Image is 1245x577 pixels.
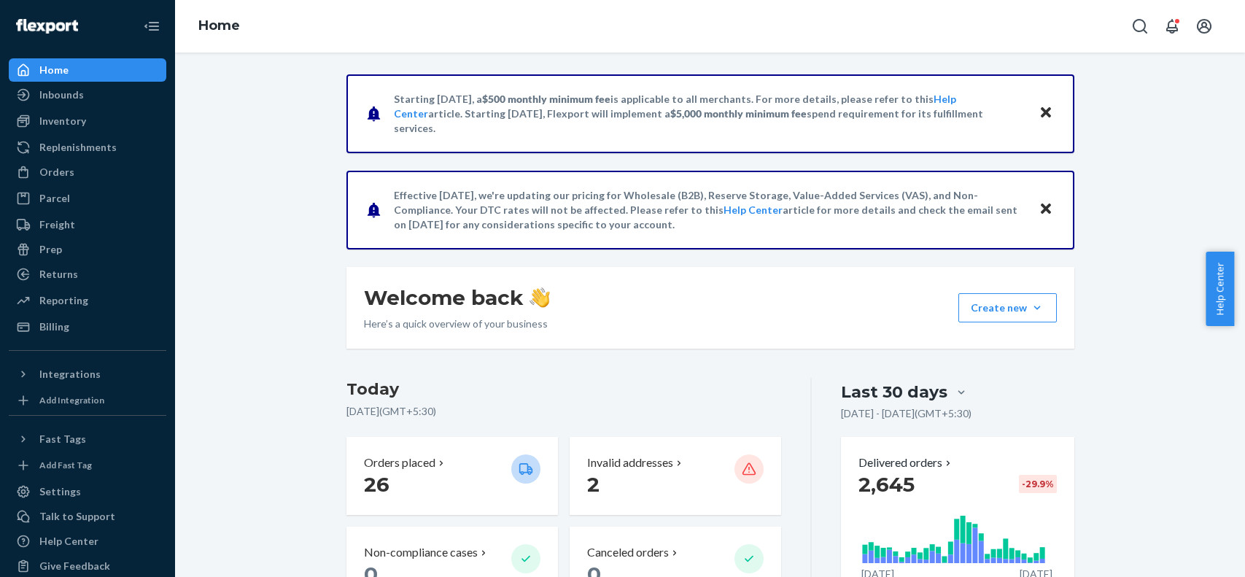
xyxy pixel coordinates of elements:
[346,437,558,515] button: Orders placed 26
[1190,12,1219,41] button: Open account menu
[39,509,115,524] div: Talk to Support
[9,427,166,451] button: Fast Tags
[9,263,166,286] a: Returns
[39,534,98,549] div: Help Center
[9,392,166,409] a: Add Integration
[364,544,478,561] p: Non-compliance cases
[364,454,435,471] p: Orders placed
[9,315,166,338] a: Billing
[958,293,1057,322] button: Create new
[9,289,166,312] a: Reporting
[587,544,669,561] p: Canceled orders
[394,188,1025,232] p: Effective [DATE], we're updating our pricing for Wholesale (B2B), Reserve Storage, Value-Added Se...
[1206,252,1234,326] button: Help Center
[187,5,252,47] ol: breadcrumbs
[1125,12,1155,41] button: Open Search Box
[9,187,166,210] a: Parcel
[39,63,69,77] div: Home
[9,238,166,261] a: Prep
[346,378,782,401] h3: Today
[1036,103,1055,124] button: Close
[841,406,971,421] p: [DATE] - [DATE] ( GMT+5:30 )
[39,88,84,102] div: Inbounds
[724,204,783,216] a: Help Center
[587,472,600,497] span: 2
[9,457,166,474] a: Add Fast Tag
[858,472,915,497] span: 2,645
[364,472,389,497] span: 26
[9,363,166,386] button: Integrations
[137,12,166,41] button: Close Navigation
[482,93,610,105] span: $500 monthly minimum fee
[9,83,166,107] a: Inbounds
[39,242,62,257] div: Prep
[9,160,166,184] a: Orders
[39,320,69,334] div: Billing
[364,284,550,311] h1: Welcome back
[39,191,70,206] div: Parcel
[394,92,1025,136] p: Starting [DATE], a is applicable to all merchants. For more details, please refer to this article...
[39,267,78,282] div: Returns
[9,136,166,159] a: Replenishments
[570,437,781,515] button: Invalid addresses 2
[1036,199,1055,220] button: Close
[39,459,92,471] div: Add Fast Tag
[39,293,88,308] div: Reporting
[1157,12,1187,41] button: Open notifications
[16,19,78,34] img: Flexport logo
[530,287,550,308] img: hand-wave emoji
[587,454,673,471] p: Invalid addresses
[39,165,74,179] div: Orders
[9,109,166,133] a: Inventory
[9,530,166,553] a: Help Center
[39,394,104,406] div: Add Integration
[670,107,807,120] span: $5,000 monthly minimum fee
[841,381,947,403] div: Last 30 days
[198,18,240,34] a: Home
[39,217,75,232] div: Freight
[39,367,101,382] div: Integrations
[9,58,166,82] a: Home
[858,454,954,471] button: Delivered orders
[1019,475,1057,493] div: -29.9 %
[9,213,166,236] a: Freight
[346,404,782,419] p: [DATE] ( GMT+5:30 )
[364,317,550,331] p: Here’s a quick overview of your business
[39,140,117,155] div: Replenishments
[9,480,166,503] a: Settings
[39,114,86,128] div: Inventory
[39,559,110,573] div: Give Feedback
[9,505,166,528] a: Talk to Support
[39,484,81,499] div: Settings
[39,432,86,446] div: Fast Tags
